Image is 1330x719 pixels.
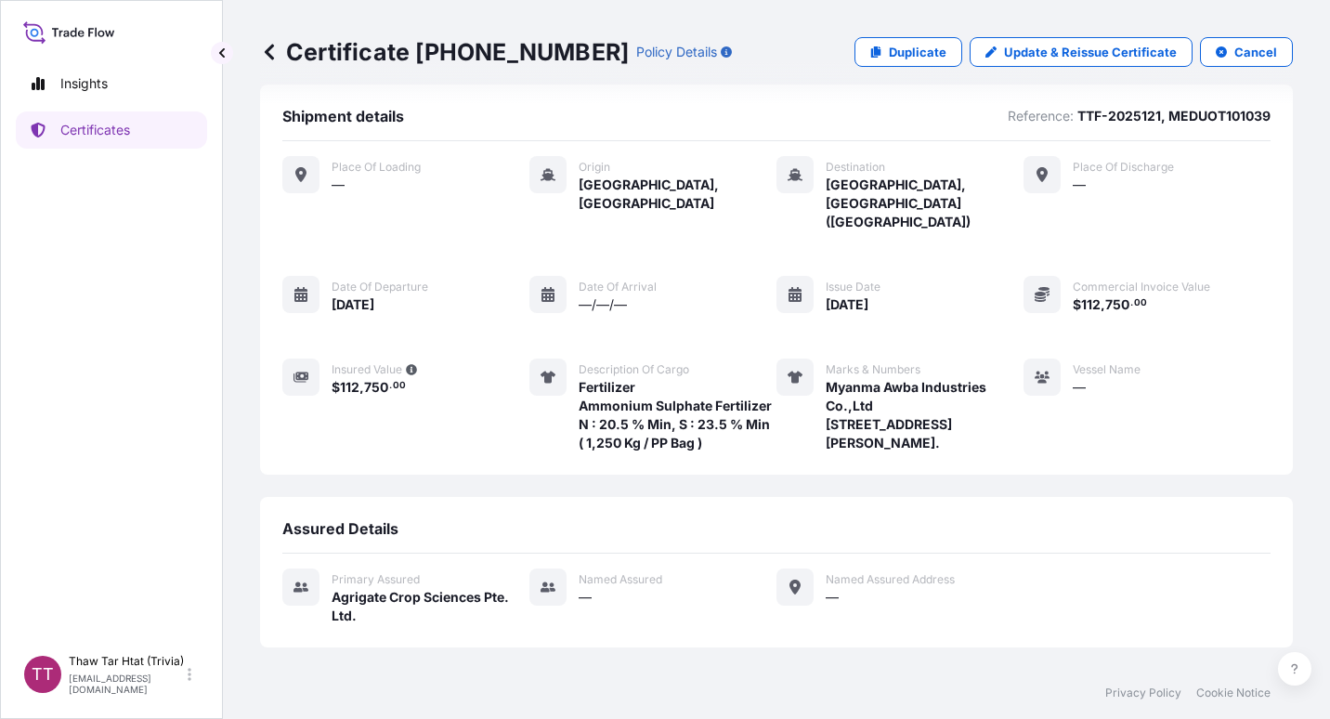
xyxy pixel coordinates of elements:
span: Commercial Invoice Value [1073,280,1210,294]
span: Origin [579,160,610,175]
a: Certificates [16,111,207,149]
span: 750 [364,381,388,394]
span: Assured Details [282,519,398,538]
p: Policy Details [636,43,717,61]
span: [DATE] [332,295,374,314]
span: Named Assured [579,572,662,587]
span: , [359,381,364,394]
a: Insights [16,65,207,102]
p: Duplicate [889,43,946,61]
span: Place of Loading [332,160,421,175]
span: Date of arrival [579,280,657,294]
span: . [389,383,392,389]
span: TT [32,665,54,684]
span: — [332,176,345,194]
span: — [1073,378,1086,397]
span: — [579,588,592,607]
span: Issue Date [826,280,880,294]
span: Date of departure [332,280,428,294]
span: Insured Value [332,362,402,377]
span: [GEOGRAPHIC_DATA], [GEOGRAPHIC_DATA] ([GEOGRAPHIC_DATA]) [826,176,1024,231]
span: 00 [1134,300,1147,307]
span: 750 [1105,298,1129,311]
span: Description of cargo [579,362,689,377]
a: Privacy Policy [1105,686,1181,700]
span: — [826,588,839,607]
span: Destination [826,160,885,175]
p: Reference: [1008,107,1074,125]
p: Thaw Tar Htat (Trivia) [69,654,184,669]
a: Update & Reissue Certificate [970,37,1193,67]
span: Named Assured Address [826,572,955,587]
p: [EMAIL_ADDRESS][DOMAIN_NAME] [69,673,184,695]
p: TTF-2025121, MEDUOT101039 [1077,107,1271,125]
span: Place of discharge [1073,160,1174,175]
span: 00 [393,383,406,389]
span: , [1101,298,1105,311]
span: 112 [340,381,359,394]
span: $ [1073,298,1081,311]
span: Primary assured [332,572,420,587]
span: [DATE] [826,295,868,314]
p: Certificate [PHONE_NUMBER] [260,37,629,67]
p: Cancel [1234,43,1277,61]
p: Update & Reissue Certificate [1004,43,1177,61]
span: Shipment details [282,107,404,125]
span: Myanma Awba Industries Co.,Ltd [STREET_ADDRESS][PERSON_NAME]. [826,378,1024,452]
button: Cancel [1200,37,1293,67]
span: Marks & Numbers [826,362,920,377]
span: 112 [1081,298,1101,311]
span: Agrigate Crop Sciences Pte. Ltd. [332,588,529,625]
span: — [1073,176,1086,194]
a: Cookie Notice [1196,686,1271,700]
span: Vessel Name [1073,362,1141,377]
p: Insights [60,74,108,93]
span: $ [332,381,340,394]
a: Duplicate [854,37,962,67]
span: [GEOGRAPHIC_DATA], [GEOGRAPHIC_DATA] [579,176,776,213]
p: Certificates [60,121,130,139]
span: Fertilizer Ammonium Sulphate Fertilizer N : 20.5 % Min, S : 23.5 % Min ( 1,250 Kg / PP Bag ) [579,378,772,452]
span: . [1130,300,1133,307]
span: —/—/— [579,295,627,314]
